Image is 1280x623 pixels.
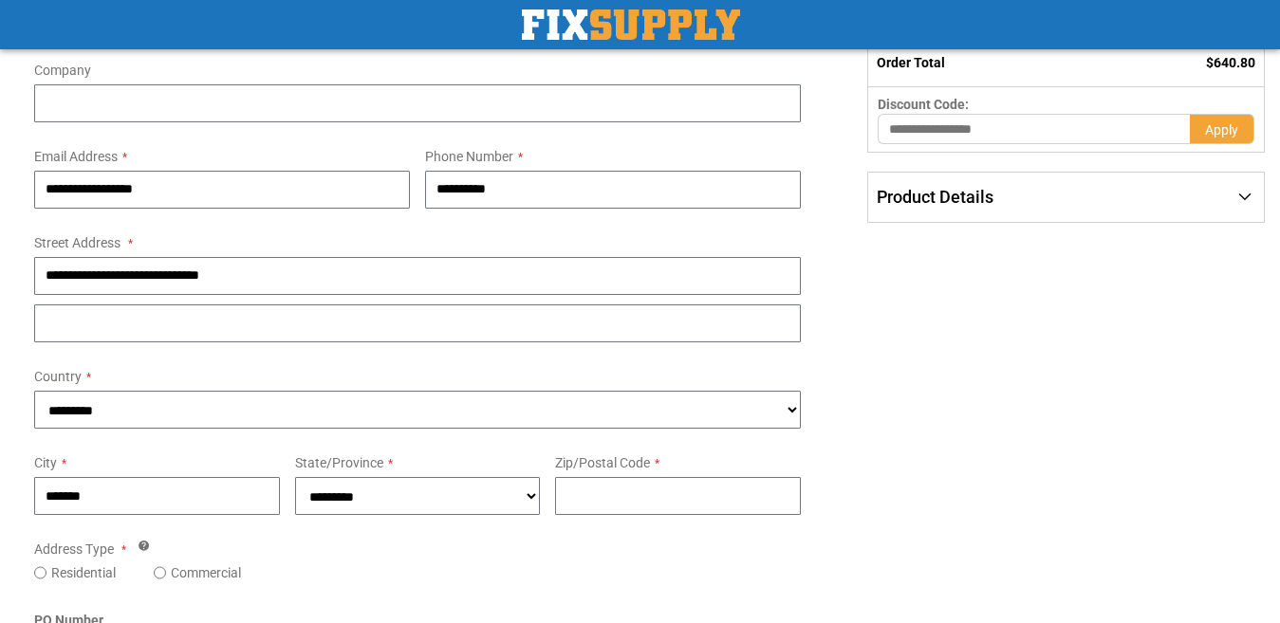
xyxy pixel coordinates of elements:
[34,455,57,470] span: City
[425,149,513,164] span: Phone Number
[34,149,118,164] span: Email Address
[877,187,993,207] span: Product Details
[522,9,740,40] img: Fix Industrial Supply
[34,541,114,557] span: Address Type
[51,563,116,582] label: Residential
[1190,114,1254,144] button: Apply
[1206,55,1255,70] span: $640.80
[878,97,969,112] span: Discount Code:
[1205,122,1238,137] span: Apply
[522,9,740,40] a: store logo
[877,55,945,70] strong: Order Total
[555,455,650,470] span: Zip/Postal Code
[34,63,91,78] span: Company
[34,369,82,384] span: Country
[34,235,121,250] span: Street Address
[295,455,383,470] span: State/Province
[171,563,241,582] label: Commercial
